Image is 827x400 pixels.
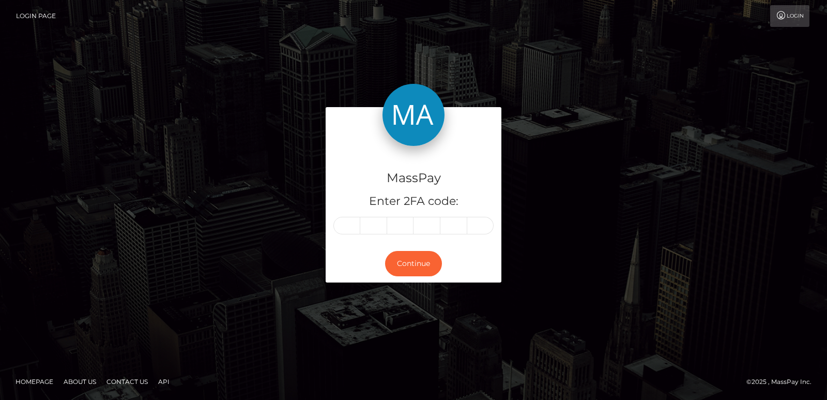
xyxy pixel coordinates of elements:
button: Continue [385,251,442,276]
img: MassPay [382,84,445,146]
a: Login [770,5,809,27]
h4: MassPay [333,169,494,187]
a: API [154,374,174,390]
div: © 2025 , MassPay Inc. [746,376,819,388]
a: Login Page [16,5,56,27]
h5: Enter 2FA code: [333,194,494,210]
a: Contact Us [102,374,152,390]
a: About Us [59,374,100,390]
a: Homepage [11,374,57,390]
